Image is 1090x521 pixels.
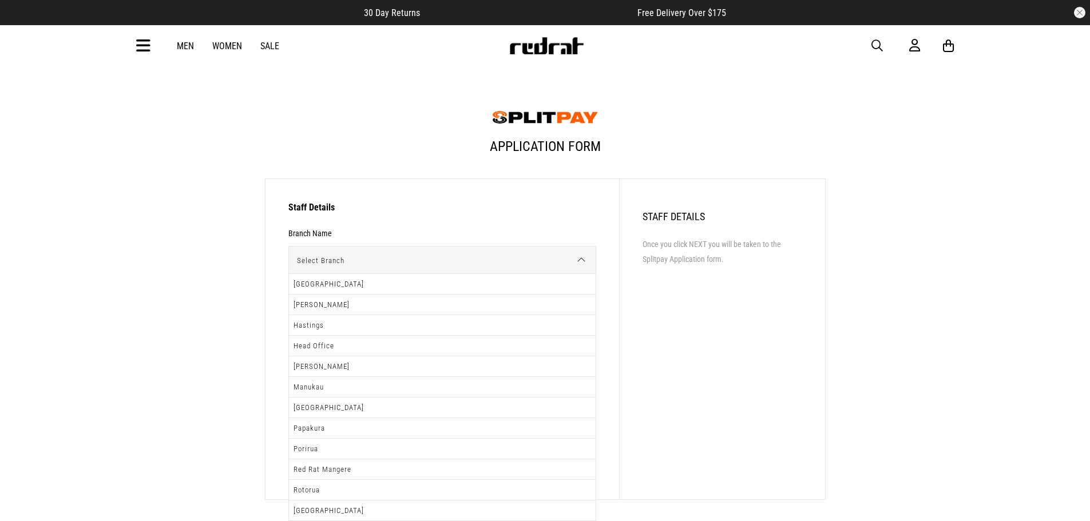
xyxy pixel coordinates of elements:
li: Red Rat Mangere [289,459,596,480]
iframe: Customer reviews powered by Trustpilot [443,7,615,18]
li: [GEOGRAPHIC_DATA] [289,500,596,521]
li: Once you click NEXT you will be taken to the Splitpay Application form. [643,237,802,266]
span: Select Branch [289,246,588,275]
li: Hastings [289,315,596,336]
li: Porirua [289,439,596,459]
li: Rotorua [289,480,596,500]
img: Redrat logo [509,37,584,54]
li: [GEOGRAPHIC_DATA] [289,274,596,295]
a: Sale [260,41,279,51]
li: Manukau [289,377,596,397]
h1: Application Form [265,129,826,173]
h3: Staff Details [288,202,596,220]
span: 30 Day Returns [364,7,420,18]
a: Women [212,41,242,51]
li: [PERSON_NAME] [289,356,596,377]
a: Men [177,41,194,51]
li: [GEOGRAPHIC_DATA] [289,397,596,418]
li: Papakura [289,418,596,439]
h2: Staff Details [643,210,802,222]
li: Head Office [289,336,596,356]
h3: Branch Name [288,229,332,238]
span: Free Delivery Over $175 [637,7,726,18]
li: [PERSON_NAME] [289,295,596,315]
